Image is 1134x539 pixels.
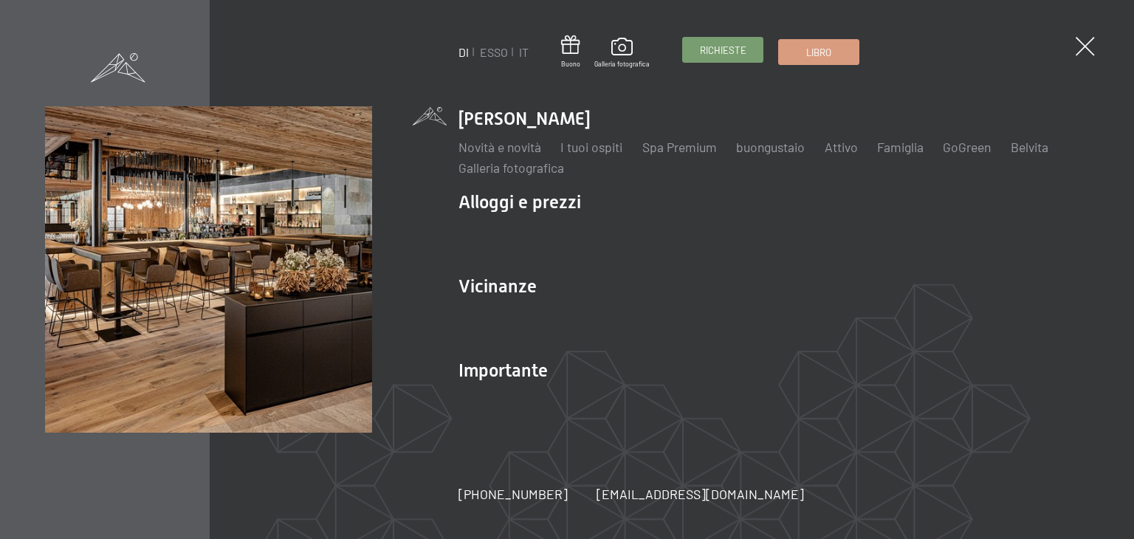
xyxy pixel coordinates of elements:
[825,139,858,155] a: Attivo
[594,38,650,69] a: Galleria fotografica
[806,47,831,58] font: Libro
[458,45,469,59] a: DI
[594,60,650,68] font: Galleria fotografica
[458,159,564,176] a: Galleria fotografica
[1011,139,1048,155] a: Belvita
[519,45,529,59] a: IT
[779,40,859,64] a: Libro
[700,44,746,56] font: Richieste
[877,139,924,155] a: Famiglia
[561,35,580,69] a: Buono
[458,486,568,502] font: [PHONE_NUMBER]
[597,486,804,502] font: [EMAIL_ADDRESS][DOMAIN_NAME]
[597,485,804,504] a: [EMAIL_ADDRESS][DOMAIN_NAME]
[642,139,717,155] a: Spa Premium
[683,38,763,62] a: Richieste
[561,60,580,68] font: Buono
[458,485,568,504] a: [PHONE_NUMBER]
[943,139,991,155] a: GoGreen
[458,139,541,155] a: Novità e novità
[560,139,622,155] a: I tuoi ospiti
[480,45,508,59] a: ESSO
[736,139,805,155] a: buongustaio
